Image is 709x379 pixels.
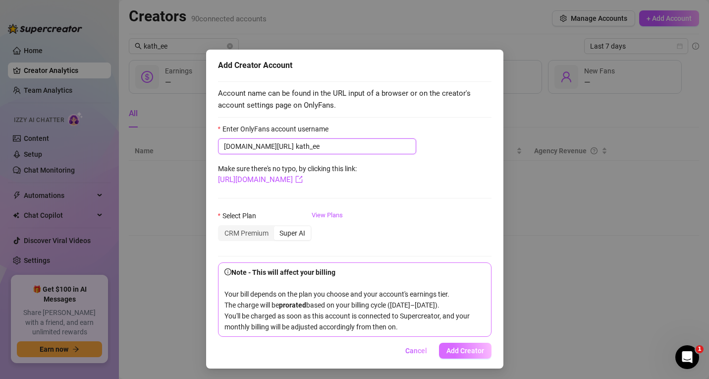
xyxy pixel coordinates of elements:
[218,210,263,221] label: Select Plan
[446,347,484,355] span: Add Creator
[218,88,491,111] span: Account name can be found in the URL input of a browser or on the creator's account settings page...
[218,60,491,71] div: Add Creator Account
[218,225,312,241] div: segmented control
[274,226,311,240] div: Super AI
[675,345,699,369] iframe: Intercom live chat
[295,176,303,183] span: export
[219,226,274,240] div: CRM Premium
[224,268,335,276] strong: Note - This will affect your billing
[312,210,343,250] a: View Plans
[279,301,306,309] b: prorated
[218,124,335,134] label: Enter OnlyFans account username
[224,141,294,152] span: [DOMAIN_NAME][URL]
[296,141,410,152] input: Enter OnlyFans account username
[218,165,357,184] span: Make sure there's no typo, by clicking this link:
[224,268,470,331] span: Your bill depends on the plan you choose and your account's earnings tier. The charge will be bas...
[405,347,427,355] span: Cancel
[439,343,491,359] button: Add Creator
[397,343,435,359] button: Cancel
[218,175,303,184] a: [URL][DOMAIN_NAME]export
[696,345,704,353] span: 1
[224,268,231,275] span: info-circle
